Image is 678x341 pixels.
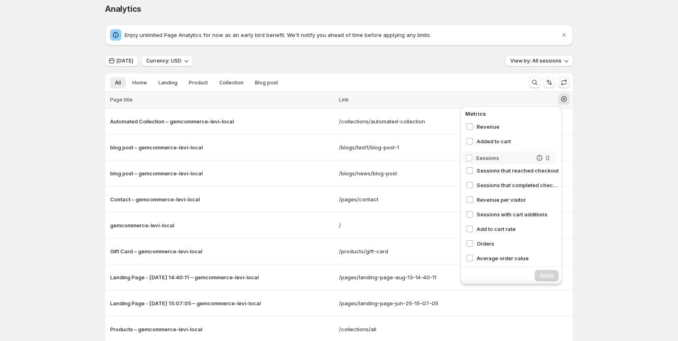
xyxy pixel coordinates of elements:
p: Enjoy unlimited Page Analytics for now as an early bird benefit. We'll notify you ahead of time b... [125,31,560,39]
p: Metrics [465,110,559,118]
a: / [339,221,487,229]
a: /pages/landing-page-jun-25-15-07-05 [339,299,487,307]
span: Page title [110,97,133,103]
span: Revenue [477,123,559,131]
a: /blogs/test1/blog-post-1 [339,143,487,151]
span: Collection [219,80,244,86]
button: Contact – gemcommerce-levi-local [110,195,334,203]
a: /products/gift-card [339,247,487,255]
button: [DATE] [105,55,138,67]
span: Average order value [477,254,559,262]
button: Search and filter results [529,77,540,88]
button: Automated Collection – gemcommerce-levi-local [110,117,334,125]
span: Currency: USD [146,58,181,64]
button: Dismiss notification [558,29,570,41]
span: [DATE] [117,58,133,64]
span: Added to cart [477,137,559,145]
button: Landing Page - [DATE] 15:07:05 – gemcommerce-levi-local [110,299,334,307]
button: gemcommerce-levi-local [110,221,334,229]
span: Landing [158,80,177,86]
span: Orders [477,240,559,248]
a: /blogs/news/blog-post [339,169,487,177]
button: Gift Card – gemcommerce-levi-local [110,247,334,255]
span: Sessions that completed checkout [477,181,559,189]
a: /pages/contact [339,195,487,203]
span: All [115,80,121,86]
span: Add to cart rate [477,225,559,233]
span: Analytics [105,4,141,14]
button: blog post – gemcommerce-levi-local [110,169,334,177]
span: View by: All sessions [510,58,561,64]
button: View by: All sessions [505,55,573,67]
span: Link [339,97,349,103]
a: /collections/all [339,325,487,333]
a: /collections/automated-collection [339,117,487,125]
span: Sessions that reached checkout [477,166,559,175]
button: Landing Page - [DATE] 14:40:11 – gemcommerce-levi-local [110,273,334,281]
button: Sort the results [544,77,555,88]
button: Currency: USD [141,55,193,67]
span: Blog post [255,80,278,86]
button: Products – gemcommerce-levi-local [110,325,334,333]
span: Sessions with cart additions [477,210,559,218]
a: /pages/landing-page-aug-13-14-40-11 [339,273,487,281]
span: Product [189,80,208,86]
button: blog post – gemcommerce-levi-local [110,143,334,151]
span: Revenue per visitor [477,196,559,204]
span: Home [132,80,147,86]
